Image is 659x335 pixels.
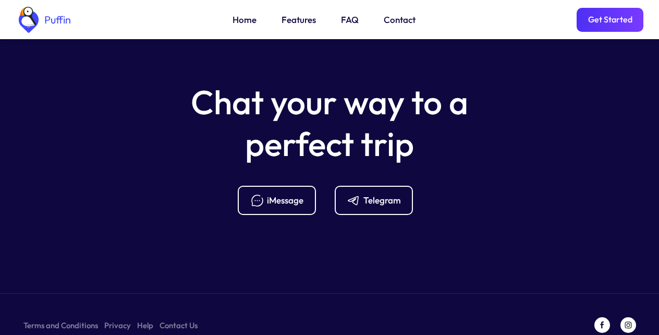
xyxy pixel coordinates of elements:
[173,81,486,165] h5: Chat your way to a perfect trip
[384,13,416,27] a: Contact
[16,7,71,33] a: home
[577,8,643,32] a: Get Started
[104,319,131,332] a: Privacy
[160,319,198,332] a: Contact Us
[42,15,71,25] div: Puffin
[238,186,324,215] a: iMessage
[341,13,359,27] a: FAQ
[137,319,153,332] a: Help
[335,186,421,215] a: Telegram
[267,195,303,206] div: iMessage
[282,13,316,27] a: Features
[23,319,98,332] a: Terms and Conditions
[233,13,257,27] a: Home
[363,195,401,206] div: Telegram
